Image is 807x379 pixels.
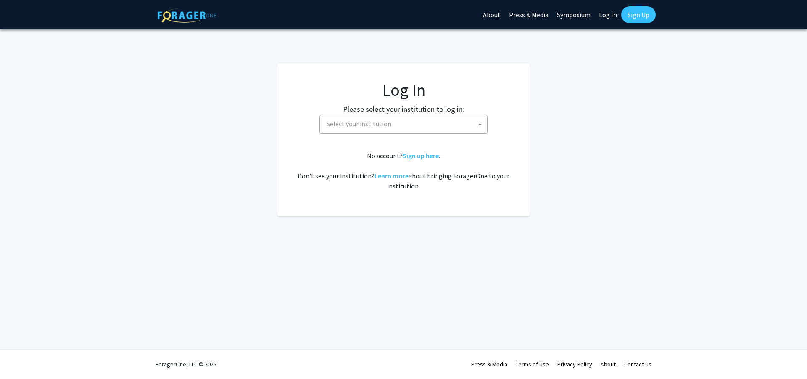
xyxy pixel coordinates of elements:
a: Terms of Use [516,360,549,368]
h1: Log In [294,80,513,100]
div: No account? . Don't see your institution? about bringing ForagerOne to your institution. [294,151,513,191]
a: Contact Us [624,360,651,368]
a: Sign up here [403,151,439,160]
img: ForagerOne Logo [158,8,216,23]
div: ForagerOne, LLC © 2025 [156,350,216,379]
span: Select your institution [319,115,488,134]
span: Select your institution [327,119,391,128]
label: Please select your institution to log in: [343,103,464,115]
span: Select your institution [323,115,487,133]
a: Sign Up [621,6,656,23]
a: Press & Media [471,360,507,368]
a: Learn more about bringing ForagerOne to your institution [374,172,409,180]
a: Privacy Policy [557,360,592,368]
a: About [601,360,616,368]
